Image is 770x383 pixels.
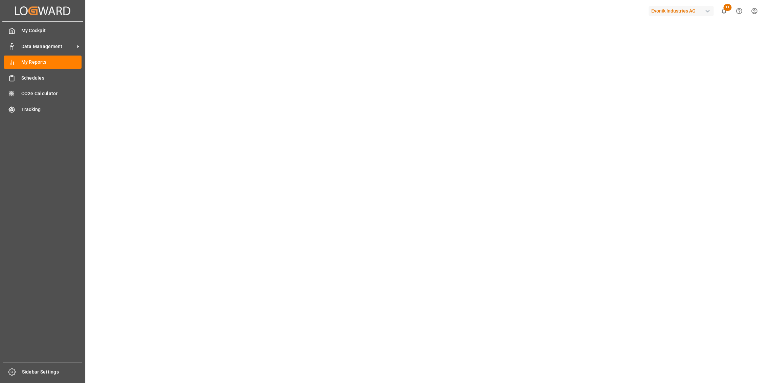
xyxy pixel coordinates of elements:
span: CO2e Calculator [21,90,82,97]
div: Evonik Industries AG [649,6,714,16]
span: Sidebar Settings [22,368,83,376]
a: CO2e Calculator [4,87,82,100]
a: My Cockpit [4,24,82,37]
button: show 11 new notifications [716,3,731,19]
span: Tracking [21,106,82,113]
button: Evonik Industries AG [649,4,716,17]
span: Schedules [21,75,82,82]
a: My Reports [4,56,82,69]
span: My Cockpit [21,27,82,34]
button: Help Center [731,3,747,19]
a: Tracking [4,103,82,116]
a: Schedules [4,71,82,84]
span: Data Management [21,43,75,50]
span: 11 [723,4,731,11]
span: My Reports [21,59,82,66]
